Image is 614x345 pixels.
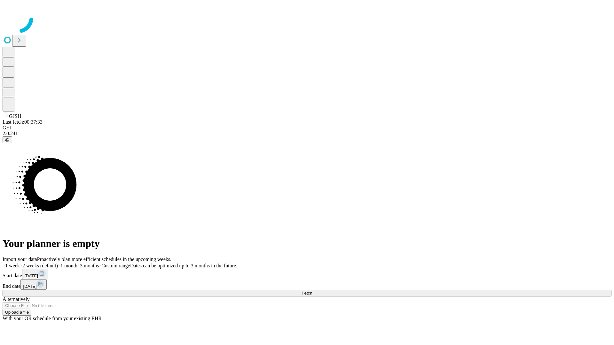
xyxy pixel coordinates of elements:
[22,263,58,268] span: 2 weeks (default)
[101,263,130,268] span: Custom range
[3,296,29,302] span: Alternatively
[3,257,37,262] span: Import your data
[3,309,31,316] button: Upload a file
[37,257,171,262] span: Proactively plan more efficient schedules in the upcoming weeks.
[20,279,47,290] button: [DATE]
[25,273,38,278] span: [DATE]
[3,238,611,249] h1: Your planner is empty
[3,290,611,296] button: Fetch
[9,113,21,119] span: GJSH
[3,316,102,321] span: With your OR schedule from your existing EHR
[3,136,12,143] button: @
[5,263,20,268] span: 1 week
[5,137,10,142] span: @
[3,279,611,290] div: End date
[80,263,99,268] span: 3 months
[3,119,43,125] span: Last fetch: 00:37:33
[3,131,611,136] div: 2.0.241
[22,269,48,279] button: [DATE]
[23,284,36,289] span: [DATE]
[60,263,77,268] span: 1 month
[302,291,312,295] span: Fetch
[3,269,611,279] div: Start date
[130,263,237,268] span: Dates can be optimized up to 3 months in the future.
[3,125,611,131] div: GEI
